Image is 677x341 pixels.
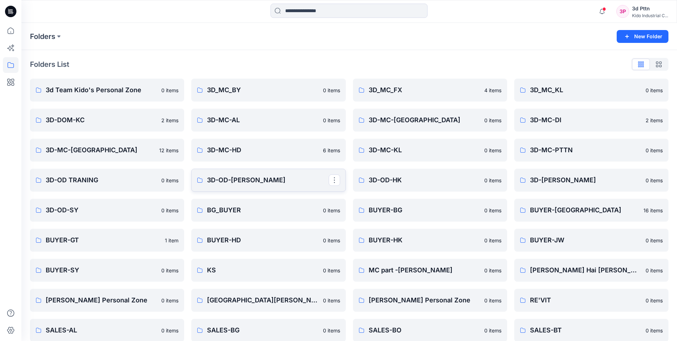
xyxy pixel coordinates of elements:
p: 2 items [161,117,178,124]
a: 3D-MC-PTTN0 items [514,139,668,162]
a: Folders [30,31,55,41]
p: BUYER-JW [530,235,641,245]
p: 0 items [323,117,340,124]
p: 0 items [646,177,663,184]
a: 3D_MC_BY0 items [191,79,345,102]
a: BUYER-HK0 items [353,229,507,252]
p: 3D-MC-AL [207,115,318,125]
a: BG_BUYER0 items [191,199,345,222]
p: BG_BUYER [207,205,318,215]
p: 0 items [323,87,340,94]
a: [PERSON_NAME] Personal Zone0 items [353,289,507,312]
p: 4 items [484,87,501,94]
a: 3D-[PERSON_NAME]0 items [514,169,668,192]
a: BUYER-HD0 items [191,229,345,252]
a: 3D-MC-DI2 items [514,109,668,132]
a: 3D-OD-SY0 items [30,199,184,222]
p: 3D_MC_BY [207,85,318,95]
p: 0 items [484,237,501,244]
p: 0 items [161,177,178,184]
p: 0 items [161,267,178,274]
p: 3D-MC-[GEOGRAPHIC_DATA] [46,145,155,155]
p: BUYER-HD [207,235,318,245]
p: SALES-BT [530,325,641,335]
div: 3d Pttn [632,4,668,13]
p: 0 items [484,297,501,304]
p: 16 items [643,207,663,214]
p: 3D-[PERSON_NAME] [530,175,641,185]
p: 3D-MC-DI [530,115,641,125]
p: 0 items [161,297,178,304]
a: 3d Team Kido's Personal Zone0 items [30,79,184,102]
a: 3D_MC_FX4 items [353,79,507,102]
div: Kido Industrial C... [632,13,668,18]
p: 3D-MC-KL [369,145,480,155]
p: 0 items [484,147,501,154]
p: BUYER-GT [46,235,161,245]
p: 12 items [159,147,178,154]
a: RE'VIT0 items [514,289,668,312]
p: BUYER-SY [46,265,157,275]
p: 3D-MC-HD [207,145,318,155]
a: [GEOGRAPHIC_DATA][PERSON_NAME] Personal Zone0 items [191,289,345,312]
p: 3D-OD TRANING [46,175,157,185]
p: 3D-MC-[GEOGRAPHIC_DATA] [369,115,480,125]
p: RE'VIT [530,295,641,305]
a: [PERSON_NAME] Personal Zone0 items [30,289,184,312]
p: 0 items [484,177,501,184]
p: 3D-DOM-KC [46,115,157,125]
p: 0 items [323,237,340,244]
p: 0 items [323,207,340,214]
p: 0 items [646,297,663,304]
p: 0 items [323,327,340,334]
p: 0 items [484,327,501,334]
p: 0 items [646,147,663,154]
p: SALES-BG [207,325,318,335]
button: New Folder [617,30,668,43]
p: [PERSON_NAME] Personal Zone [369,295,480,305]
p: 6 items [323,147,340,154]
p: 3D-OD-HK [369,175,480,185]
a: 3D-MC-HD6 items [191,139,345,162]
a: 3D_MC_KL0 items [514,79,668,102]
p: 3D-MC-PTTN [530,145,641,155]
a: 3D-OD-HK0 items [353,169,507,192]
p: 0 items [323,267,340,274]
p: 0 items [484,267,501,274]
p: 3D_MC_KL [530,85,641,95]
p: SALES-AL [46,325,157,335]
p: [GEOGRAPHIC_DATA][PERSON_NAME] Personal Zone [207,295,318,305]
a: BUYER-[GEOGRAPHIC_DATA]16 items [514,199,668,222]
p: Folders List [30,59,69,70]
a: 3D-DOM-KC2 items [30,109,184,132]
a: 3D-MC-KL0 items [353,139,507,162]
a: 3D-MC-AL0 items [191,109,345,132]
p: 2 items [646,117,663,124]
p: BUYER-HK [369,235,480,245]
p: 3d Team Kido's Personal Zone [46,85,157,95]
a: BUYER-BG0 items [353,199,507,222]
a: BUYER-JW0 items [514,229,668,252]
p: KS [207,265,318,275]
a: BUYER-SY0 items [30,259,184,282]
p: MC part -[PERSON_NAME] [369,265,480,275]
p: SALES-BO [369,325,480,335]
a: 3D-OD-[PERSON_NAME] [191,169,345,192]
p: BUYER-BG [369,205,480,215]
a: 3D-MC-[GEOGRAPHIC_DATA]12 items [30,139,184,162]
p: 3D_MC_FX [369,85,480,95]
a: [PERSON_NAME] Hai [PERSON_NAME] Hai's Personal Zone0 items [514,259,668,282]
div: 3P [616,5,629,18]
a: MC part -[PERSON_NAME]0 items [353,259,507,282]
a: BUYER-GT1 item [30,229,184,252]
p: 3D-OD-[PERSON_NAME] [207,175,328,185]
p: 0 items [323,297,340,304]
p: 0 items [646,267,663,274]
p: 1 item [165,237,178,244]
p: 0 items [484,207,501,214]
p: 3D-OD-SY [46,205,157,215]
p: BUYER-[GEOGRAPHIC_DATA] [530,205,639,215]
a: 3D-MC-[GEOGRAPHIC_DATA]0 items [353,109,507,132]
p: 0 items [484,117,501,124]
